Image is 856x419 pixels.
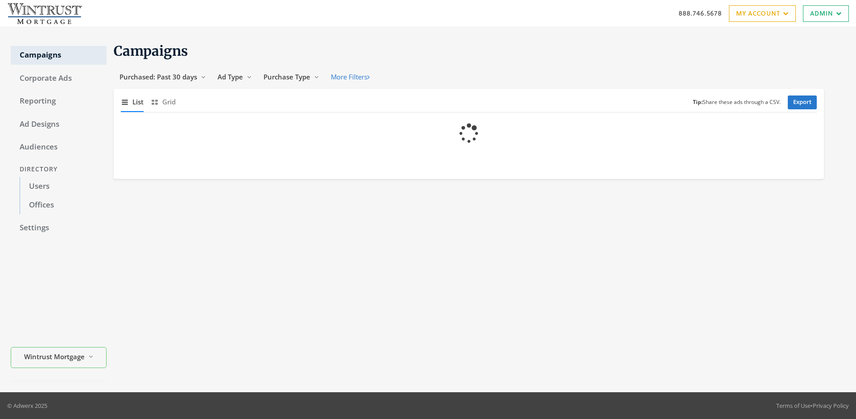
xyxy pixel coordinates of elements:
button: Wintrust Mortgage [11,347,107,368]
span: Wintrust Mortgage [24,352,85,362]
a: Export [788,95,817,109]
a: Users [20,177,107,196]
a: Audiences [11,138,107,157]
a: Privacy Policy [813,402,849,410]
img: Adwerx [7,2,82,25]
a: Reporting [11,92,107,111]
span: Purchase Type [263,72,310,81]
a: Terms of Use [776,402,811,410]
button: Purchase Type [258,69,325,85]
span: Ad Type [218,72,243,81]
button: Ad Type [212,69,258,85]
span: Campaigns [114,42,188,59]
b: Tip: [693,98,703,106]
span: Grid [162,97,176,107]
div: Directory [11,161,107,178]
button: More Filters [325,69,375,85]
p: © Adwerx 2025 [7,401,47,410]
a: Ad Designs [11,115,107,134]
a: 888.746.5678 [679,8,722,18]
div: • [776,401,849,410]
button: Purchased: Past 30 days [114,69,212,85]
small: Share these ads through a CSV. [693,98,781,107]
a: Campaigns [11,46,107,65]
a: Settings [11,219,107,237]
a: Admin [803,5,849,22]
a: Offices [20,196,107,215]
span: Purchased: Past 30 days [119,72,197,81]
button: Grid [151,92,176,112]
a: My Account [729,5,796,22]
button: List [121,92,144,112]
span: List [132,97,144,107]
a: Corporate Ads [11,69,107,88]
